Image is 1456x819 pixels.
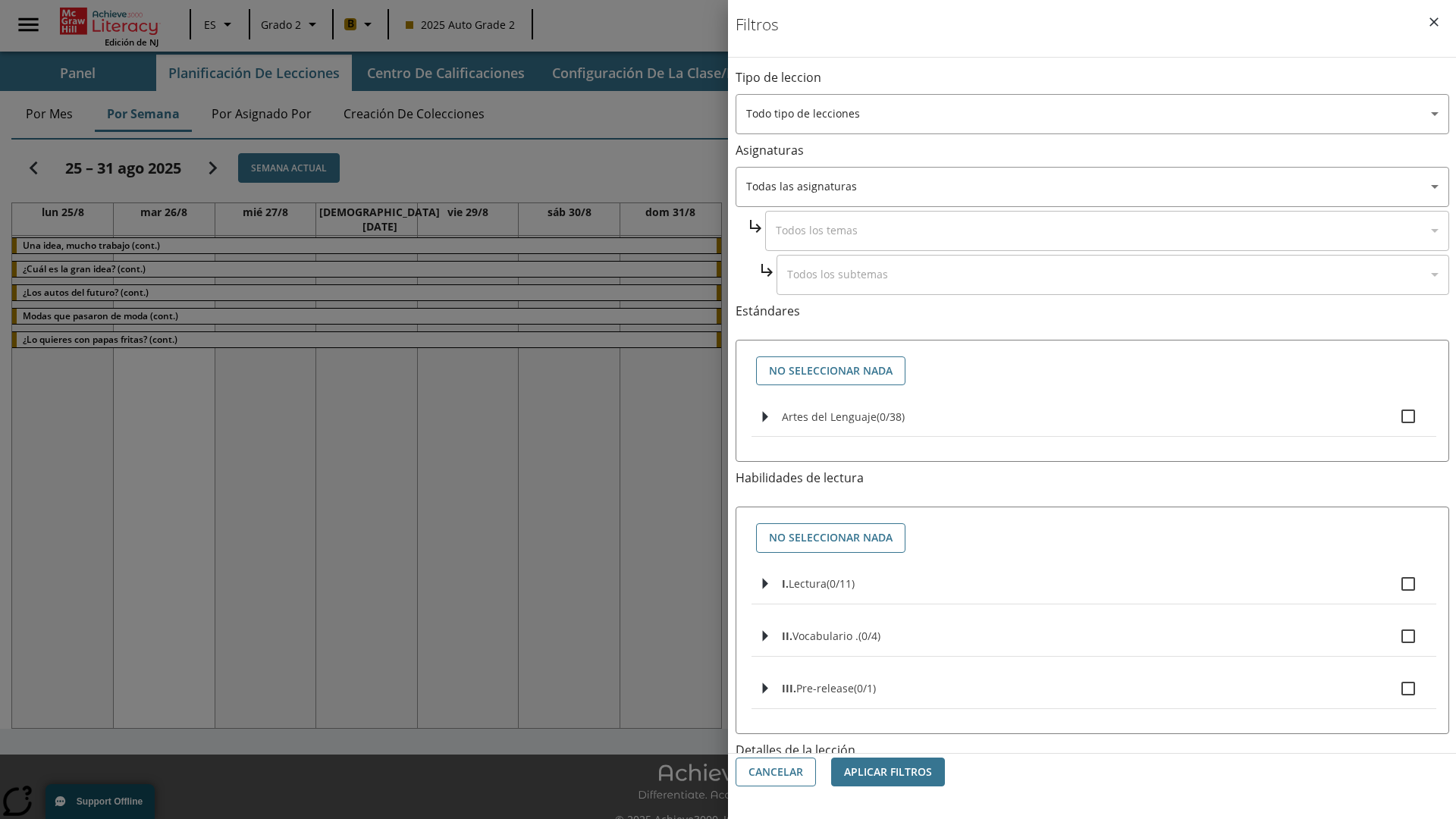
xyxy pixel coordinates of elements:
button: No seleccionar nada [756,523,905,553]
span: I. [782,576,789,591]
button: Cerrar los filtros del Menú lateral [1418,6,1450,38]
span: Artes del Lenguaje [782,409,877,424]
span: Pre-release [796,681,854,695]
p: Habilidades de lectura [736,469,1449,487]
ul: Seleccione habilidades [752,564,1436,721]
button: No seleccionar nada [756,356,905,386]
p: Asignaturas [736,142,1449,159]
span: 0 estándares seleccionados/38 estándares en grupo [877,409,905,424]
div: Seleccione estándares [748,353,1436,390]
span: 0 estándares seleccionados/1 estándares en grupo [854,681,876,695]
p: Estándares [736,303,1449,320]
span: Lectura [789,576,827,591]
span: 0 estándares seleccionados/4 estándares en grupo [858,629,880,643]
ul: Seleccione estándares [752,397,1436,449]
div: Seleccione una Asignatura [777,255,1449,295]
button: Cancelar [736,758,816,787]
h1: Filtros [736,15,779,57]
div: Seleccione una Asignatura [736,167,1449,207]
span: II. [782,629,792,643]
button: Aplicar Filtros [831,758,945,787]
div: Seleccione habilidades [748,519,1436,557]
div: Seleccione una Asignatura [765,211,1449,251]
p: Detalles de la lección [736,742,1449,759]
span: 0 estándares seleccionados/11 estándares en grupo [827,576,855,591]
span: III. [782,681,796,695]
span: Vocabulario . [792,629,858,643]
div: Seleccione un tipo de lección [736,94,1449,134]
p: Tipo de leccion [736,69,1449,86]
